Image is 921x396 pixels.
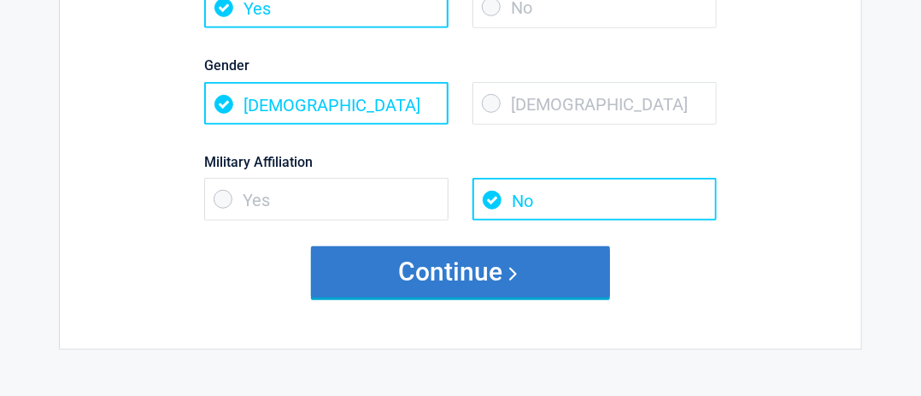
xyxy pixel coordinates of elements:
label: Gender [204,54,717,77]
span: Yes [204,178,449,221]
label: Military Affiliation [204,151,717,174]
span: [DEMOGRAPHIC_DATA] [204,82,449,125]
span: [DEMOGRAPHIC_DATA] [472,82,717,125]
button: Continue [311,246,610,298]
span: No [472,178,717,221]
